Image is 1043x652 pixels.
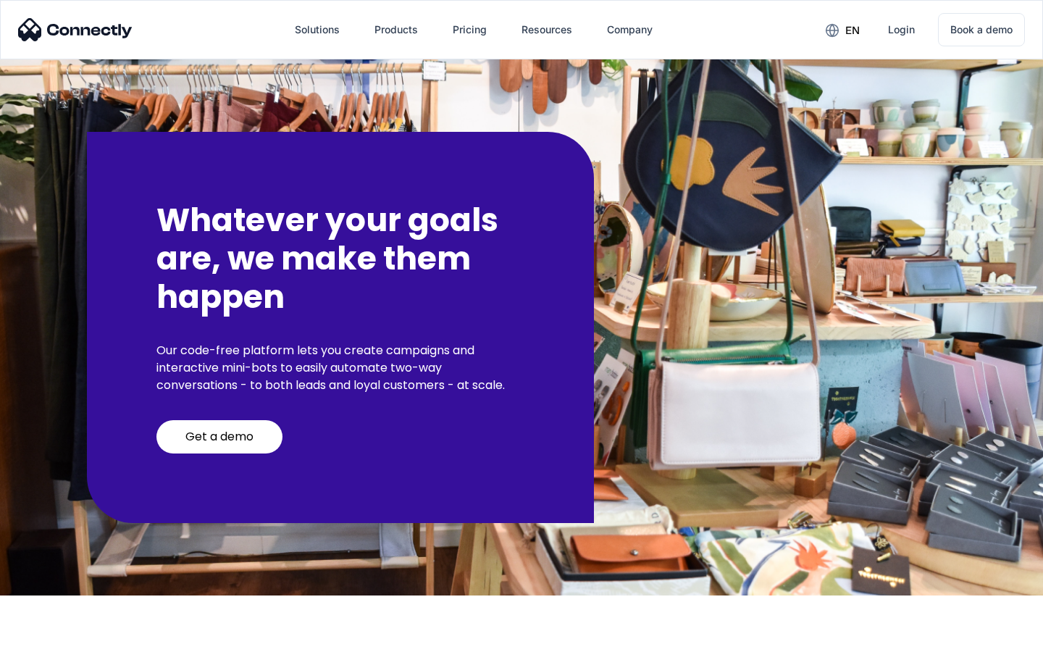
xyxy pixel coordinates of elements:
[283,12,351,47] div: Solutions
[156,420,282,454] a: Get a demo
[607,20,653,40] div: Company
[441,12,498,47] a: Pricing
[29,627,87,647] ul: Language list
[295,20,340,40] div: Solutions
[374,20,418,40] div: Products
[363,12,430,47] div: Products
[521,20,572,40] div: Resources
[156,201,524,316] h2: Whatever your goals are, we make them happen
[938,13,1025,46] a: Book a demo
[185,430,254,444] div: Get a demo
[510,12,584,47] div: Resources
[18,18,133,41] img: Connectly Logo
[888,20,915,40] div: Login
[595,12,664,47] div: Company
[156,342,524,394] p: Our code-free platform lets you create campaigns and interactive mini-bots to easily automate two...
[14,627,87,647] aside: Language selected: English
[453,20,487,40] div: Pricing
[876,12,926,47] a: Login
[845,20,860,41] div: en
[814,19,871,41] div: en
